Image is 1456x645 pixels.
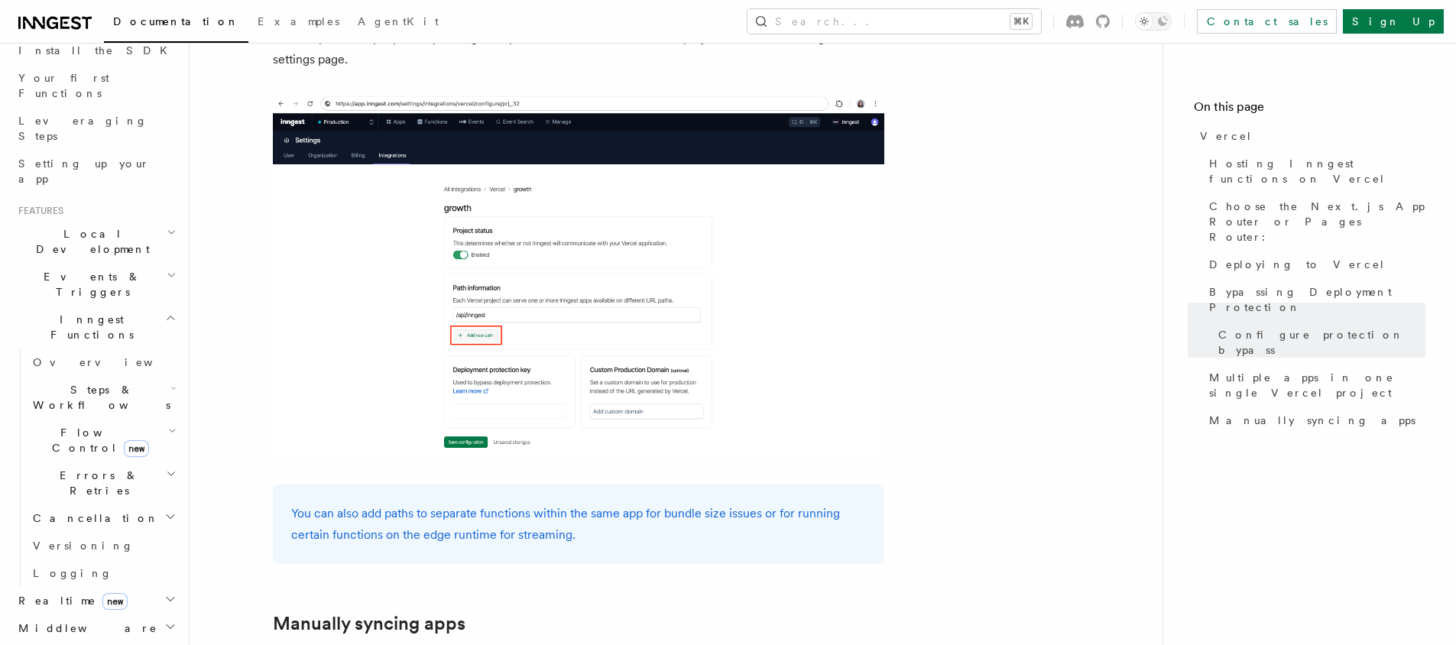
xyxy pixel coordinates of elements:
[12,621,157,636] span: Middleware
[27,425,168,455] span: Flow Control
[12,220,180,263] button: Local Development
[12,306,180,348] button: Inngest Functions
[273,95,884,460] img: Add new path information button in the Inngest dashboard
[27,382,170,413] span: Steps & Workflows
[12,150,180,193] a: Setting up your app
[1209,284,1425,315] span: Bypassing Deployment Protection
[18,72,109,99] span: Your first Functions
[1203,278,1425,321] a: Bypassing Deployment Protection
[1209,156,1425,186] span: Hosting Inngest functions on Vercel
[102,593,128,610] span: new
[27,559,180,587] a: Logging
[104,5,248,43] a: Documentation
[1203,364,1425,407] a: Multiple apps in one single Vercel project
[1203,251,1425,278] a: Deploying to Vercel
[1200,128,1253,144] span: Vercel
[27,468,166,498] span: Errors & Retries
[1203,407,1425,434] a: Manually syncing apps
[1197,9,1337,34] a: Contact sales
[349,5,448,41] a: AgentKit
[273,613,465,634] a: Manually syncing apps
[12,348,180,587] div: Inngest Functions
[27,376,180,419] button: Steps & Workflows
[12,593,128,608] span: Realtime
[1212,321,1425,364] a: Configure protection bypass
[27,504,180,532] button: Cancellation
[1010,14,1032,29] kbd: ⌘K
[258,15,339,28] span: Examples
[1194,98,1425,122] h4: On this page
[1209,370,1425,400] span: Multiple apps in one single Vercel project
[12,226,167,257] span: Local Development
[12,37,180,64] a: Install the SDK
[12,107,180,150] a: Leveraging Steps
[1343,9,1444,34] a: Sign Up
[18,157,150,185] span: Setting up your app
[124,440,149,457] span: new
[358,15,439,28] span: AgentKit
[33,356,190,368] span: Overview
[12,312,165,342] span: Inngest Functions
[1203,193,1425,251] a: Choose the Next.js App Router or Pages Router:
[27,462,180,504] button: Errors & Retries
[12,64,180,107] a: Your first Functions
[273,28,884,70] p: You can pass multiple paths by adding their path information to each Vercel project in the Vercel...
[12,614,180,642] button: Middleware
[1218,327,1425,358] span: Configure protection bypass
[27,348,180,376] a: Overview
[747,9,1041,34] button: Search...⌘K
[33,567,112,579] span: Logging
[33,540,134,552] span: Versioning
[18,115,148,142] span: Leveraging Steps
[273,485,884,564] div: You can also add paths to separate functions within the same app for bundle size issues or for ru...
[12,263,180,306] button: Events & Triggers
[1209,199,1425,245] span: Choose the Next.js App Router or Pages Router:
[1194,122,1425,150] a: Vercel
[18,44,177,57] span: Install the SDK
[1203,150,1425,193] a: Hosting Inngest functions on Vercel
[1135,12,1172,31] button: Toggle dark mode
[27,510,159,526] span: Cancellation
[248,5,349,41] a: Examples
[12,205,63,217] span: Features
[12,587,180,614] button: Realtimenew
[1209,413,1415,428] span: Manually syncing apps
[27,419,180,462] button: Flow Controlnew
[1209,257,1386,272] span: Deploying to Vercel
[27,532,180,559] a: Versioning
[12,269,167,300] span: Events & Triggers
[113,15,239,28] span: Documentation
